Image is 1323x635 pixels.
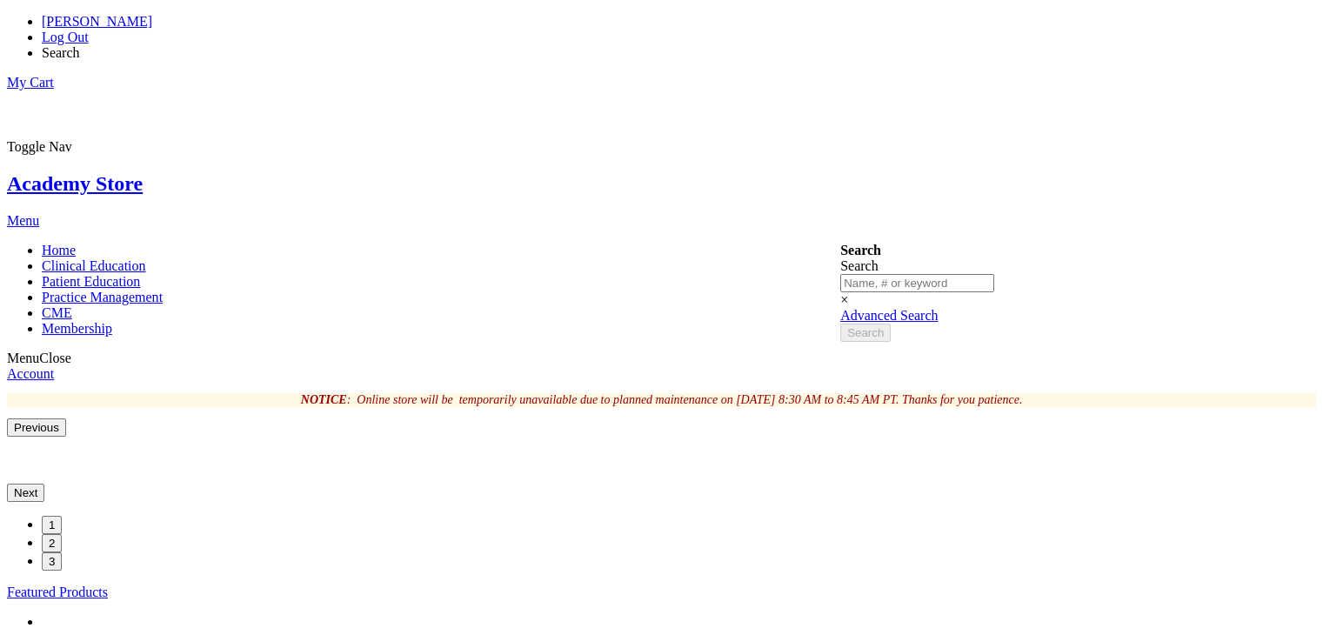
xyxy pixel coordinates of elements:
span: Search [840,258,879,273]
span: Toggle Nav [7,139,72,154]
button: Search [840,324,891,342]
span: CME [42,305,72,320]
span: Close [39,351,70,365]
strong: NOTICE [301,393,347,406]
span: Membership [42,321,112,336]
button: Next [7,484,44,502]
span: Search [42,45,80,60]
span: Menu [7,351,39,365]
a: [PERSON_NAME] [42,14,152,29]
span: Search [847,326,884,339]
span: Clinical Education [42,258,146,273]
button: 1 of 3 [42,516,62,534]
a: Advanced Search [840,308,938,323]
span: Home [42,243,76,257]
strong: Search [840,243,881,257]
a: My Cart [7,75,54,90]
a: Menu [7,213,39,228]
a: Log Out [42,30,89,44]
div: × [840,292,994,308]
span: Practice Management [42,290,163,304]
span: Patient Education [42,274,140,289]
a: Account [7,366,54,381]
button: 2 of 3 [42,534,62,552]
button: 3 of 3 [42,552,62,571]
a: Featured Products [7,585,108,599]
button: Previous [7,418,66,437]
input: Name, # or keyword [840,274,994,292]
em: : Online store will be temporarily unavailable due to planned maintenance on [DATE] 8:30 AM to 8:... [301,393,1023,406]
a: Academy Store [7,172,143,195]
